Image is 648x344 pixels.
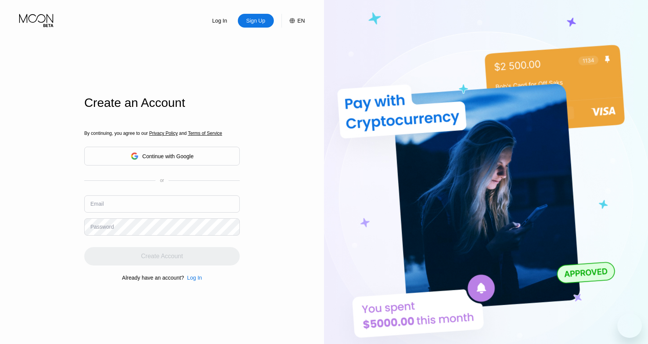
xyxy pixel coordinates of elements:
[149,131,178,136] span: Privacy Policy
[84,96,240,110] div: Create an Account
[245,17,266,25] div: Sign Up
[184,275,202,281] div: Log In
[187,275,202,281] div: Log In
[84,147,240,165] div: Continue with Google
[122,275,184,281] div: Already have an account?
[160,178,164,183] div: or
[178,131,188,136] span: and
[84,131,240,136] div: By continuing, you agree to our
[238,14,274,28] div: Sign Up
[142,153,194,159] div: Continue with Google
[202,14,238,28] div: Log In
[298,18,305,24] div: EN
[90,201,104,207] div: Email
[617,313,642,338] iframe: 启动消息传送窗口的按钮
[281,14,305,28] div: EN
[211,17,228,25] div: Log In
[188,131,222,136] span: Terms of Service
[90,224,114,230] div: Password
